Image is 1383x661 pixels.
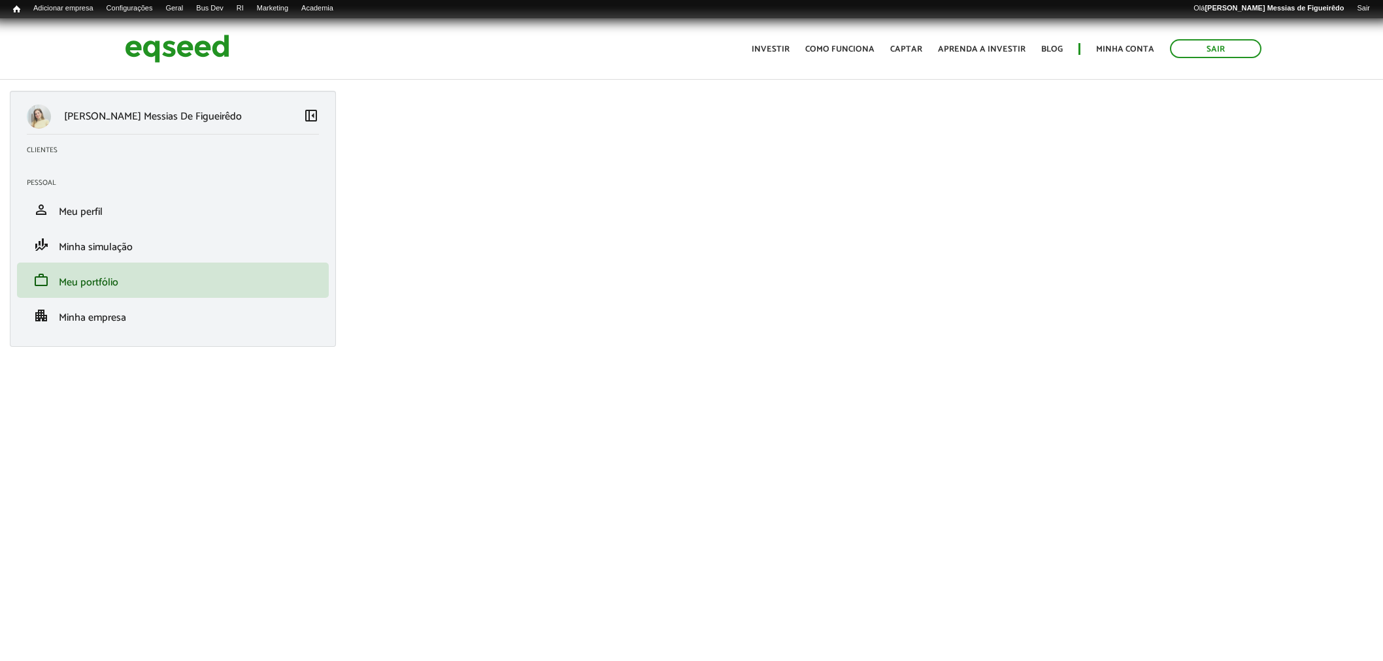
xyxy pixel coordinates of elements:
a: Sair [1170,39,1261,58]
p: [PERSON_NAME] Messias De Figueirêdo [64,110,242,123]
a: RI [230,3,250,14]
a: Academia [295,3,340,14]
span: left_panel_close [303,108,319,123]
li: Meu perfil [17,192,329,227]
a: apartmentMinha empresa [27,308,319,323]
a: finance_modeMinha simulação [27,237,319,253]
span: Meu perfil [59,203,103,221]
a: Captar [890,45,922,54]
span: apartment [33,308,49,323]
a: Início [7,3,27,16]
a: Aprenda a investir [938,45,1025,54]
a: Marketing [250,3,295,14]
span: Minha simulação [59,238,133,256]
a: Blog [1041,45,1063,54]
a: personMeu perfil [27,202,319,218]
a: Sair [1350,3,1376,14]
a: Como funciona [805,45,875,54]
a: Investir [752,45,790,54]
a: workMeu portfólio [27,272,319,288]
a: Bus Dev [190,3,230,14]
span: Meu portfólio [59,274,118,291]
a: Geral [159,3,190,14]
a: Configurações [100,3,159,14]
h2: Pessoal [27,179,329,187]
a: Minha conta [1096,45,1154,54]
h2: Clientes [27,146,329,154]
strong: [PERSON_NAME] Messias de Figueirêdo [1205,4,1344,12]
a: Olá[PERSON_NAME] Messias de Figueirêdo [1187,3,1350,14]
img: EqSeed [125,31,229,66]
li: Meu portfólio [17,263,329,298]
li: Minha simulação [17,227,329,263]
a: Colapsar menu [303,108,319,126]
span: work [33,272,49,288]
li: Minha empresa [17,298,329,333]
span: person [33,202,49,218]
span: Minha empresa [59,309,126,327]
span: Início [13,5,20,14]
span: finance_mode [33,237,49,253]
a: Adicionar empresa [27,3,100,14]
